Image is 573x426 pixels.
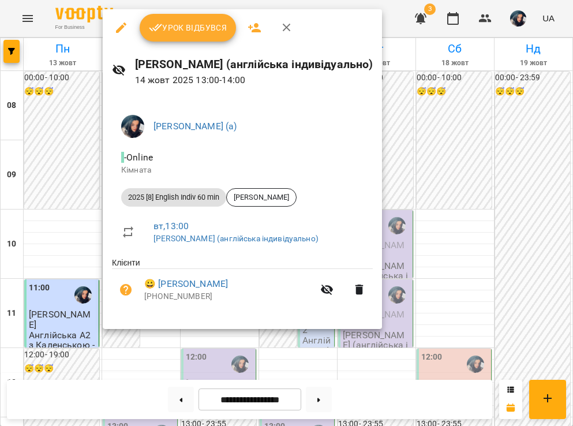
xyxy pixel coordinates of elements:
h6: [PERSON_NAME] (англійська індивідуально) [135,55,373,73]
p: 14 жовт 2025 13:00 - 14:00 [135,73,373,87]
a: [PERSON_NAME] (англійська індивідуально) [153,234,319,243]
div: [PERSON_NAME] [226,188,297,207]
img: a25f17a1166e7f267f2f46aa20c26a21.jpg [121,115,144,138]
span: [PERSON_NAME] [227,192,296,203]
button: Візит ще не сплачено. Додати оплату? [112,276,140,304]
span: Урок відбувся [149,21,227,35]
span: 2025 [8] English Indiv 60 min [121,192,226,203]
a: вт , 13:00 [153,221,189,231]
a: 😀 [PERSON_NAME] [144,277,228,291]
p: Кімната [121,165,364,176]
p: [PHONE_NUMBER] [144,291,313,302]
ul: Клієнти [112,257,373,315]
span: - Online [121,152,155,163]
button: Урок відбувся [140,14,237,42]
a: [PERSON_NAME] (а) [153,121,237,132]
